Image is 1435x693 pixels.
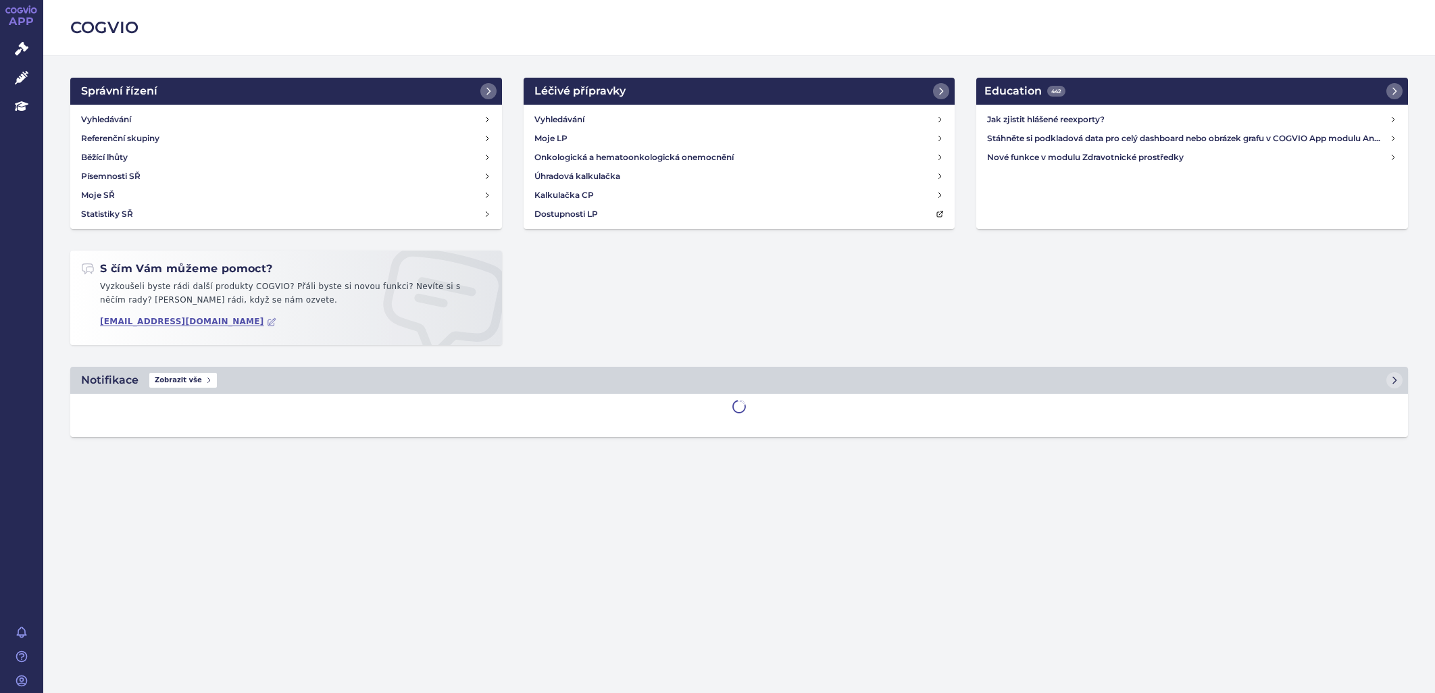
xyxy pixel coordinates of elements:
a: Stáhněte si podkladová data pro celý dashboard nebo obrázek grafu v COGVIO App modulu Analytics [982,129,1403,148]
a: Vyhledávání [76,110,497,129]
a: Písemnosti SŘ [76,167,497,186]
h4: Statistiky SŘ [81,207,133,221]
a: [EMAIL_ADDRESS][DOMAIN_NAME] [100,317,276,327]
h4: Vyhledávání [534,113,584,126]
h2: Notifikace [81,372,139,388]
a: Moje SŘ [76,186,497,205]
h2: Správní řízení [81,83,157,99]
a: Statistiky SŘ [76,205,497,224]
a: Dostupnosti LP [529,205,950,224]
h4: Kalkulačka CP [534,188,594,202]
h2: S čím Vám můžeme pomoct? [81,261,273,276]
a: Moje LP [529,129,950,148]
h2: Education [984,83,1065,99]
h4: Vyhledávání [81,113,131,126]
a: Úhradová kalkulačka [529,167,950,186]
h4: Běžící lhůty [81,151,128,164]
h4: Písemnosti SŘ [81,170,141,183]
h4: Referenční skupiny [81,132,159,145]
h4: Moje SŘ [81,188,115,202]
a: NotifikaceZobrazit vše [70,367,1408,394]
h4: Nové funkce v modulu Zdravotnické prostředky [987,151,1389,164]
a: Běžící lhůty [76,148,497,167]
a: Kalkulačka CP [529,186,950,205]
span: Zobrazit vše [149,373,217,388]
h4: Jak zjistit hlášené reexporty? [987,113,1389,126]
h2: Léčivé přípravky [534,83,626,99]
a: Vyhledávání [529,110,950,129]
h2: COGVIO [70,16,1408,39]
h4: Dostupnosti LP [534,207,598,221]
h4: Moje LP [534,132,568,145]
a: Onkologická a hematoonkologická onemocnění [529,148,950,167]
a: Správní řízení [70,78,502,105]
h4: Onkologická a hematoonkologická onemocnění [534,151,734,164]
a: Education442 [976,78,1408,105]
a: Jak zjistit hlášené reexporty? [982,110,1403,129]
a: Nové funkce v modulu Zdravotnické prostředky [982,148,1403,167]
a: Referenční skupiny [76,129,497,148]
h4: Stáhněte si podkladová data pro celý dashboard nebo obrázek grafu v COGVIO App modulu Analytics [987,132,1389,145]
a: Léčivé přípravky [524,78,955,105]
p: Vyzkoušeli byste rádi další produkty COGVIO? Přáli byste si novou funkci? Nevíte si s něčím rady?... [81,280,491,312]
h4: Úhradová kalkulačka [534,170,620,183]
span: 442 [1047,86,1065,97]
